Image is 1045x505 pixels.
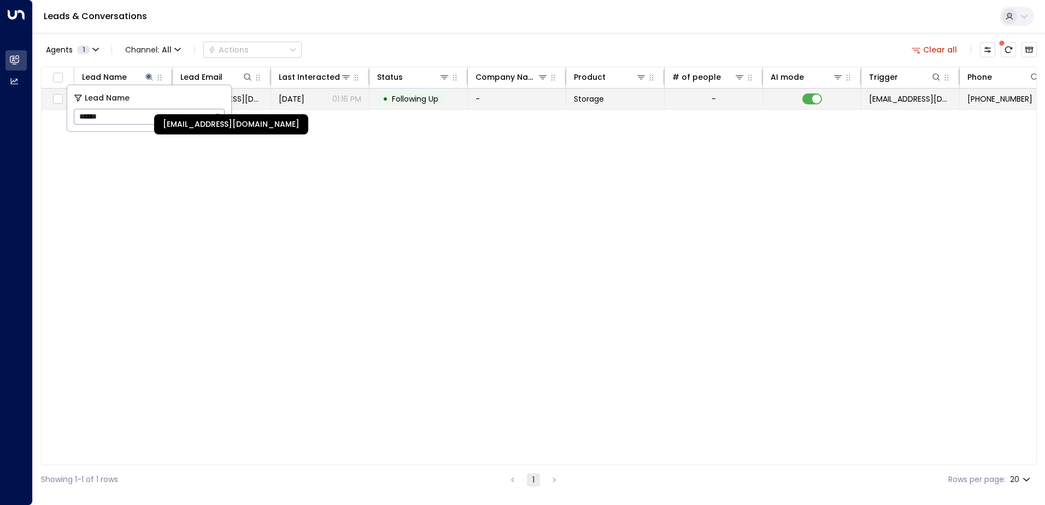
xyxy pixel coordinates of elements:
span: Following Up [392,93,438,104]
span: All [162,45,172,54]
td: - [468,89,566,109]
div: [EMAIL_ADDRESS][DOMAIN_NAME] [154,114,308,134]
div: Showing 1-1 of 1 rows [41,474,118,485]
div: Product [574,71,606,84]
button: Agents1 [41,42,103,57]
div: Last Interacted [279,71,340,84]
div: Actions [208,45,249,55]
div: Lead Email [180,71,253,84]
span: There are new threads available. Refresh the grid to view the latest updates. [1001,42,1016,57]
button: Customize [980,42,995,57]
div: AI mode [771,71,843,84]
div: Status [377,71,403,84]
div: Lead Name [82,71,127,84]
label: Rows per page: [948,474,1006,485]
span: leads@space-station.co.uk [869,93,952,104]
button: Archived Leads [1021,42,1037,57]
div: Phone [967,71,1040,84]
span: Toggle select all [51,71,64,85]
span: Storage [574,93,604,104]
span: 1 [77,45,90,54]
button: Actions [203,42,302,58]
span: +447590690450 [967,93,1032,104]
p: 01:16 PM [332,93,361,104]
nav: pagination navigation [506,473,561,486]
button: page 1 [527,473,540,486]
div: # of people [672,71,745,84]
div: Button group with a nested menu [203,42,302,58]
div: Trigger [869,71,942,84]
div: • [383,90,388,108]
span: Yesterday [279,93,304,104]
button: Channel:All [121,42,185,57]
div: Lead Name [82,71,155,84]
span: Channel: [121,42,185,57]
div: Company Name [475,71,537,84]
div: Phone [967,71,992,84]
div: Lead Email [180,71,222,84]
div: Product [574,71,647,84]
div: Company Name [475,71,548,84]
button: Clear all [907,42,962,57]
div: AI mode [771,71,804,84]
div: Trigger [869,71,898,84]
div: # of people [672,71,721,84]
span: Agents [46,46,73,54]
div: Last Interacted [279,71,351,84]
a: Leads & Conversations [44,10,147,22]
span: Toggle select row [51,92,64,106]
div: - [712,93,716,104]
div: 20 [1010,472,1032,488]
div: Status [377,71,450,84]
span: Lead Name [85,92,130,104]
